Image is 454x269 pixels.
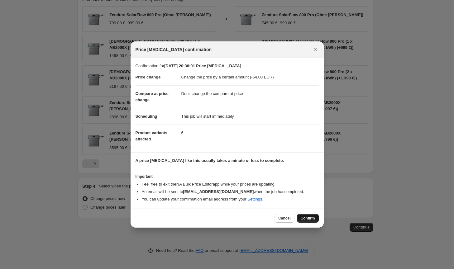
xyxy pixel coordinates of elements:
span: Compare at price change [136,91,169,102]
p: Confirmation for [136,63,319,69]
b: [DATE] 20:36:01 Price [MEDICAL_DATA] [164,64,241,68]
b: A price [MEDICAL_DATA] like this usually takes a minute or less to complete. [136,158,284,163]
b: [EMAIL_ADDRESS][DOMAIN_NAME] [183,189,254,194]
span: Confirm [301,216,315,221]
dd: Don't change the compare at price [181,85,319,102]
li: You can update your confirmation email address from your . [142,196,319,202]
button: Close [311,45,320,54]
button: Confirm [297,214,319,223]
dd: This job will start immediately. [181,108,319,125]
a: Settings [247,197,262,201]
dd: 6 [181,125,319,141]
span: Price change [136,75,161,79]
span: Scheduling [136,114,157,119]
span: Price [MEDICAL_DATA] confirmation [136,46,212,53]
li: An email will be sent to when the job has completed . [142,189,319,195]
span: Product variants affected [136,130,168,141]
li: Feel free to exit the NA Bulk Price Editor app while your prices are updating. [142,181,319,187]
span: Cancel [278,216,290,221]
dd: Change the price by a certain amount (-54.00 EUR) [181,69,319,85]
h3: Important [136,174,319,179]
button: Cancel [275,214,294,223]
